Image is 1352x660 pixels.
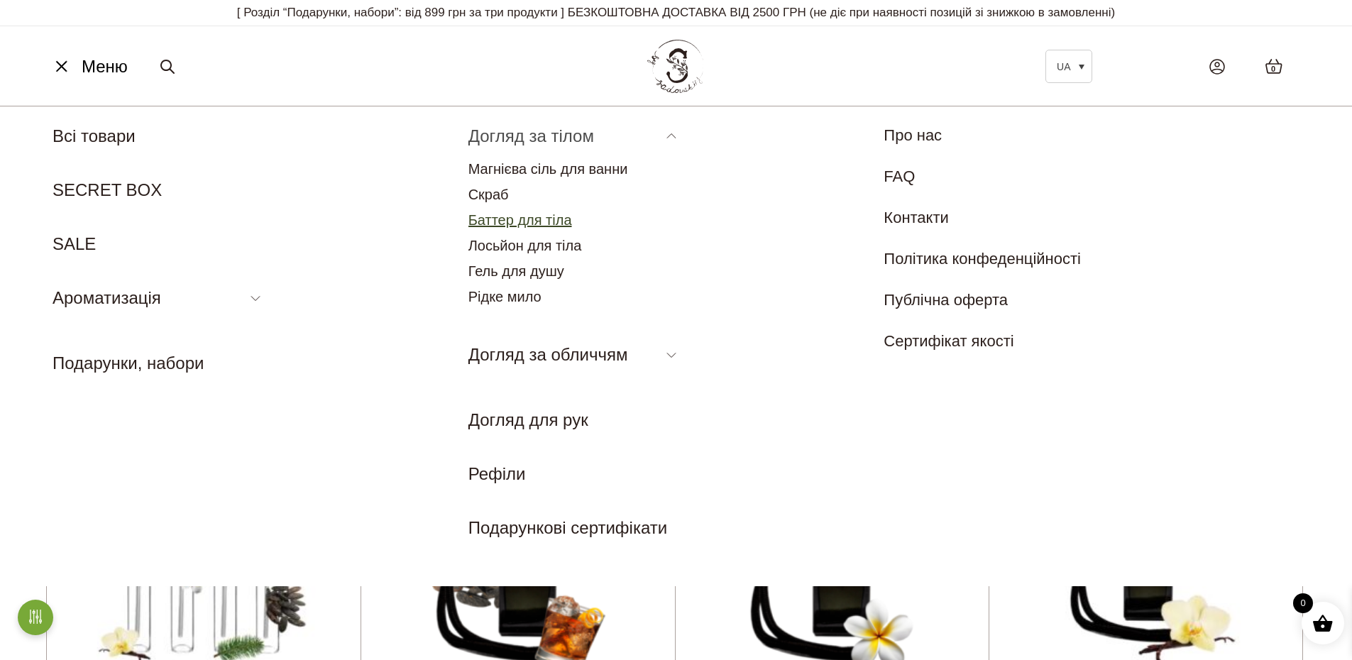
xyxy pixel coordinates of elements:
[468,518,668,537] a: Подарункові сертифікати
[53,126,136,145] a: Всі товари
[884,209,949,226] a: Контакти
[1293,593,1313,613] span: 0
[468,289,542,304] a: Рідке мило
[468,187,509,202] a: Скраб
[53,234,96,253] a: SALE
[468,263,564,279] a: Гель для душу
[468,212,572,228] a: Баттер для тіла
[53,180,162,199] a: SECRET BOX
[468,345,628,364] a: Догляд за обличчям
[1045,50,1092,83] a: UA
[647,40,704,93] img: BY SADOVSKIY
[468,161,628,177] a: Магнієва сіль для ванни
[1271,63,1275,75] span: 0
[53,288,161,307] a: Ароматизація
[468,126,594,145] a: Догляд за тілом
[468,410,588,429] a: Догляд для рук
[884,250,1081,268] a: Політика конфеденційності
[884,332,1013,350] a: Сертифікат якості
[468,464,526,483] a: Рефіли
[46,53,132,80] button: Меню
[468,238,582,253] a: Лосьйон для тіла
[884,291,1008,309] a: Публічна оферта
[82,54,128,79] span: Меню
[884,126,942,144] a: Про нас
[1251,44,1297,89] a: 0
[884,167,915,185] a: FAQ
[53,353,204,373] a: Подарунки, набори
[1057,61,1070,72] span: UA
